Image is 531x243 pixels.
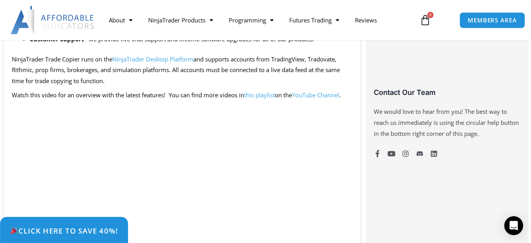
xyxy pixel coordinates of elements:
span: MEMBERS AREA [468,17,517,23]
div: Open Intercom Messenger [504,216,523,235]
a: NinjaTrader Desktop Platform [112,55,193,63]
span: NinjaTrader Trade Copier runs on the and supports accounts from TradingView, Tradovate, Rithmic, ... [12,55,340,85]
a: this playlist [244,91,275,99]
a: About [101,11,140,29]
a: NinjaTrader Products [140,11,221,29]
a: Reviews [347,11,385,29]
img: 🎉 [11,227,18,234]
a: Futures Trading [281,11,347,29]
a: 0 [408,9,443,32]
span: Click Here to save 40%! [10,227,118,234]
nav: Menu [101,11,414,29]
a: Programming [221,11,281,29]
a: MEMBERS AREA [459,12,525,28]
h3: Contact Our Team [374,88,521,97]
span: 0 [427,12,434,18]
img: LogoAI | Affordable Indicators – NinjaTrader [11,6,95,34]
p: Watch this video for an overview with the latest features! You can find more videos in on the . [12,90,352,101]
p: We would love to hear from you! The best way to reach us immediately is using the circular help b... [374,106,521,139]
a: YouTube Channel [292,91,339,99]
